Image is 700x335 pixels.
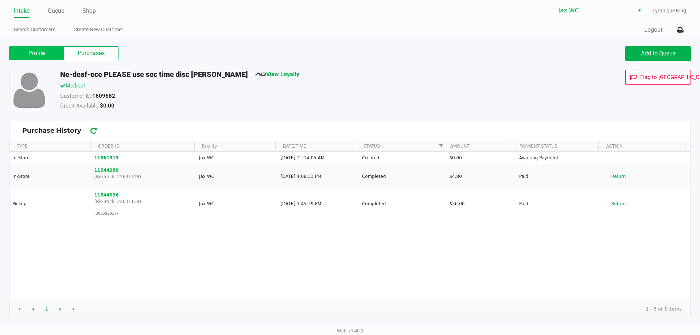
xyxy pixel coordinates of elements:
div: Medical [55,82,482,92]
strong: 1609682 [92,93,115,99]
button: 11544280 [94,167,119,174]
span: STATUS [363,143,380,149]
td: $4.80 [446,164,516,189]
button: 11544096 [94,192,119,198]
h5: Ne-deaf-ece PLEASE use sec time disc [PERSON_NAME] [60,70,248,79]
button: Flag to [GEOGRAPHIC_DATA] [625,70,691,85]
span: Go to the first page [12,302,26,316]
a: Queue [48,6,64,16]
p: (306592817) [94,211,193,216]
a: View Loyalty [255,71,299,78]
td: [DATE] 3:45:39 PM [277,189,359,219]
span: Go to the previous page [26,302,40,316]
button: Logout [644,26,662,34]
td: Jax WC [196,164,277,189]
td: Completed [359,189,446,219]
a: Search Customers [14,25,55,34]
button: Return [606,198,630,210]
div: Data table [9,141,691,299]
td: In-Store [9,164,91,189]
td: Awaiting Payment [516,152,603,164]
button: Select [634,4,645,17]
td: $0.00 [446,152,516,164]
button: Add to Queue [625,46,691,61]
span: ORDER ID [95,140,190,152]
button: Return [606,171,630,182]
td: Paid [516,189,603,219]
p: (BioTrack: 22631139) [94,198,193,205]
a: Shop [82,6,96,16]
span: Tyranique King [652,7,686,15]
th: ACTION [598,141,685,152]
span: Purchase History [22,126,678,136]
span: Web: v1.40.0 [337,328,363,334]
a: Intake [14,6,30,16]
strong: $0.00 [100,102,114,109]
span: Facility [202,143,217,149]
a: Page navigation, page {currentPage} of {totalPages} [435,140,447,152]
span: Go to the last page [71,306,77,312]
label: Profile [9,46,64,60]
span: Jax WC [559,6,630,15]
td: Jax WC [196,152,277,164]
div: Credit Available: [55,102,482,112]
a: Create New Customer [74,25,123,34]
p: (BioTrack: 22631528) [94,174,193,180]
span: TYPE [17,143,27,149]
div: Customer ID: [55,92,482,102]
td: [DATE] 4:08:33 PM [277,164,359,189]
td: $36.00 [446,189,516,219]
kendo-pager-info: 1 - 3 of 3 items [87,305,682,313]
span: Go to the next page [54,302,67,316]
td: Jax WC [196,189,277,219]
label: Purchases [64,46,118,60]
span: Go to the previous page [30,306,36,312]
td: Created [359,152,446,164]
span: Go to the first page [16,306,22,312]
td: In-Store [9,152,91,164]
span: AMOUNT [450,143,470,149]
span: Go to the last page [67,302,81,316]
td: Pickup [9,189,91,219]
span: DATE/TIME [283,143,306,149]
button: 11861313 [94,155,119,161]
td: Paid [516,164,603,189]
span: Page 1 [40,302,54,316]
td: Completed [359,164,446,189]
span: Add to Queue [641,50,676,57]
span: PAYMENT STATUS [520,143,557,149]
span: Go to the next page [58,306,63,312]
td: [DATE] 11:14:05 AM [277,152,359,164]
